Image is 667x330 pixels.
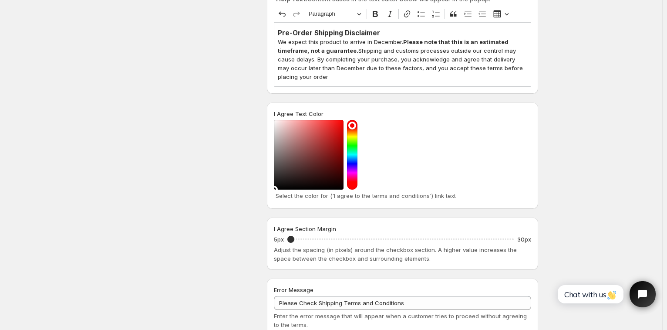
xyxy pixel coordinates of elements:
[517,235,531,244] p: 30px
[274,286,313,293] span: Error Message
[278,37,527,81] p: We expect this product to arrive in December. Shipping and customs processes outside our control ...
[278,29,527,37] h3: Pre-Order Shipping Disclaimer
[276,191,529,200] p: Select the color for ('I agree to the terms and conditions') link text
[274,313,527,328] span: Enter the error message that will appear when a customer tries to proceed without agreeing to the...
[274,235,284,244] p: 5px
[309,9,354,19] span: Paragraph
[274,109,323,118] label: I Agree Text Color
[274,22,531,86] div: Editor editing area: main. Press Alt+0 for help.
[274,6,531,22] div: Editor toolbar
[274,246,517,262] span: Adjust the spacing (in pixels) around the checkbox section. A higher value increases the space be...
[305,7,365,21] button: Paragraph, Heading
[548,274,663,315] iframe: Tidio Chat
[274,225,336,232] span: I Agree Section Margin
